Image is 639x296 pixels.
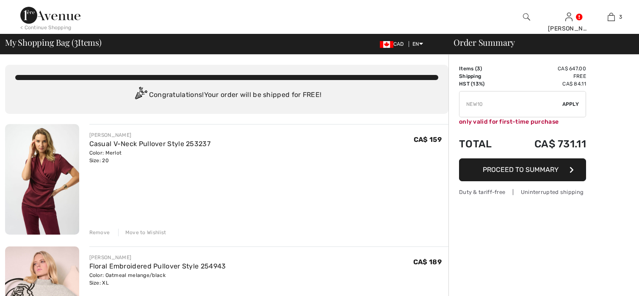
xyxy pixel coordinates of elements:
img: search the website [523,12,530,22]
span: CA$ 189 [413,258,442,266]
a: Sign In [565,13,573,21]
a: Casual V-Neck Pullover Style 253237 [89,140,211,148]
td: HST (13%) [459,80,509,88]
img: My Bag [608,12,615,22]
div: Color: Merlot Size: 20 [89,149,211,164]
button: Proceed to Summary [459,158,586,181]
div: < Continue Shopping [20,24,72,31]
img: Congratulation2.svg [132,87,149,104]
div: [PERSON_NAME] [548,24,589,33]
span: EN [412,41,423,47]
span: 3 [619,13,622,21]
a: Floral Embroidered Pullover Style 254943 [89,262,226,270]
span: My Shopping Bag ( Items) [5,38,102,47]
td: Items ( ) [459,65,509,72]
div: [PERSON_NAME] [89,254,226,261]
span: 3 [74,36,78,47]
div: only valid for first-time purchase [459,117,586,126]
td: Shipping [459,72,509,80]
td: CA$ 84.11 [509,80,586,88]
div: [PERSON_NAME] [89,131,211,139]
div: Color: Oatmeal melange/black Size: XL [89,271,226,287]
span: Apply [562,100,579,108]
td: CA$ 731.11 [509,130,586,158]
span: Proceed to Summary [483,166,559,174]
td: Total [459,130,509,158]
span: CA$ 159 [414,136,442,144]
input: Promo code [459,91,562,117]
img: My Info [565,12,573,22]
div: Duty & tariff-free | Uninterrupted shipping [459,188,586,196]
img: Canadian Dollar [380,41,393,48]
div: Move to Wishlist [118,229,166,236]
td: Free [509,72,586,80]
span: 3 [477,66,480,72]
img: 1ère Avenue [20,7,80,24]
span: CAD [380,41,407,47]
a: 3 [590,12,632,22]
td: CA$ 647.00 [509,65,586,72]
img: Casual V-Neck Pullover Style 253237 [5,124,79,235]
div: Congratulations! Your order will be shipped for FREE! [15,87,438,104]
div: Order Summary [443,38,634,47]
div: Remove [89,229,110,236]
